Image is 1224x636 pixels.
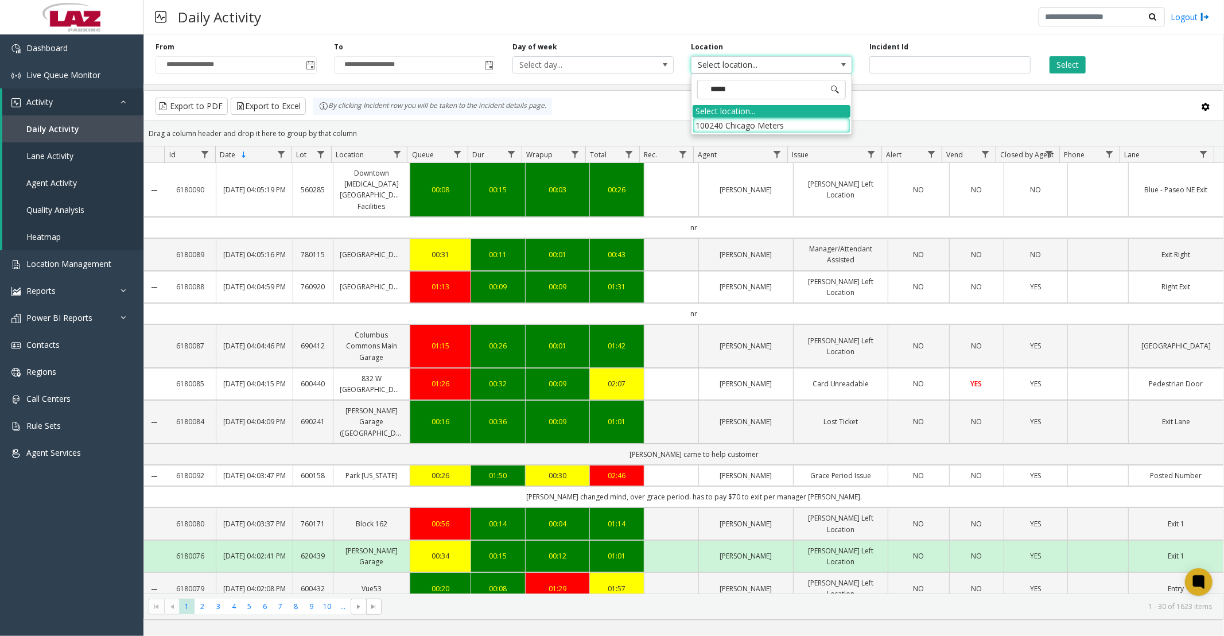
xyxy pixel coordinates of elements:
[1136,518,1217,529] a: Exit 1
[895,378,942,389] a: NO
[478,470,518,481] a: 01:50
[417,416,464,427] a: 00:16
[1136,470,1217,481] a: Posted Number
[417,249,464,260] div: 00:31
[957,378,997,389] a: YES
[26,258,111,269] span: Location Management
[533,281,582,292] div: 00:09
[1011,249,1061,260] a: NO
[971,185,982,195] span: NO
[924,146,939,162] a: Alert Filter Menu
[533,583,582,594] a: 01:29
[1011,281,1061,292] a: YES
[895,184,942,195] a: NO
[801,378,881,389] a: Card Unreadable
[144,123,1223,144] div: Drag a column header and drop it here to group by that column
[957,281,997,292] a: NO
[2,142,143,169] a: Lane Activity
[300,416,325,427] a: 690241
[211,599,226,614] span: Page 3
[971,471,982,480] span: NO
[340,168,403,212] a: Downtown [MEDICAL_DATA][GEOGRAPHIC_DATA] Facilities
[1196,146,1211,162] a: Lane Filter Menu
[971,417,982,426] span: NO
[195,599,210,614] span: Page 2
[172,518,209,529] a: 6180080
[417,184,464,195] div: 00:08
[478,416,518,427] a: 00:36
[957,518,997,529] a: NO
[172,281,209,292] a: 6180088
[1011,184,1061,195] a: NO
[1030,282,1041,292] span: YES
[597,583,637,594] a: 01:57
[223,583,286,594] a: [DATE] 04:02:08 PM
[478,184,518,195] a: 00:15
[706,249,786,260] a: [PERSON_NAME]
[417,378,464,389] div: 01:26
[300,470,325,481] a: 600158
[1042,146,1057,162] a: Closed by Agent Filter Menu
[1011,470,1061,481] a: YES
[1030,417,1041,426] span: YES
[11,314,21,323] img: 'icon'
[597,550,637,561] div: 01:01
[1050,56,1086,73] button: Select
[957,470,997,481] a: NO
[597,281,637,292] a: 01:31
[389,146,405,162] a: Location Filter Menu
[691,42,723,52] label: Location
[273,599,288,614] span: Page 7
[366,599,382,615] span: Go to the last page
[26,204,84,215] span: Quality Analysis
[706,378,786,389] a: [PERSON_NAME]
[257,599,273,614] span: Page 6
[1030,185,1041,195] span: NO
[300,281,325,292] a: 760920
[971,379,982,389] span: YES
[155,3,166,31] img: pageIcon
[223,416,286,427] a: [DATE] 04:04:09 PM
[144,146,1223,594] div: Data table
[417,583,464,594] a: 00:20
[172,583,209,594] a: 6180079
[1030,551,1041,561] span: YES
[165,303,1223,324] td: nr
[417,550,464,561] a: 00:34
[478,550,518,561] div: 00:15
[597,249,637,260] a: 00:43
[172,470,209,481] a: 6180092
[533,518,582,529] a: 00:04
[693,105,850,118] div: Select location...
[801,179,881,200] a: [PERSON_NAME] Left Location
[597,416,637,427] a: 01:01
[144,472,165,481] a: Collapse Details
[340,583,403,594] a: Vue53
[895,281,942,292] a: NO
[801,243,881,265] a: Manager/Attendant Assisted
[336,150,364,160] span: Location
[957,340,997,351] a: NO
[472,150,484,160] span: Dur
[971,584,982,594] span: NO
[691,57,819,73] span: Select location...
[340,329,403,363] a: Columbus Commons Main Garage
[26,447,81,458] span: Agent Services
[478,378,518,389] a: 00:32
[172,340,209,351] a: 6180087
[869,42,908,52] label: Incident Id
[304,599,319,614] span: Page 9
[801,577,881,599] a: [PERSON_NAME] Left Location
[1102,146,1117,162] a: Phone Filter Menu
[1136,184,1217,195] a: Blue - Paseo NE Exit
[340,281,403,292] a: [GEOGRAPHIC_DATA]
[801,276,881,298] a: [PERSON_NAME] Left Location
[300,550,325,561] a: 620439
[895,550,942,561] a: NO
[340,518,403,529] a: Block 162
[621,146,637,162] a: Total Filter Menu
